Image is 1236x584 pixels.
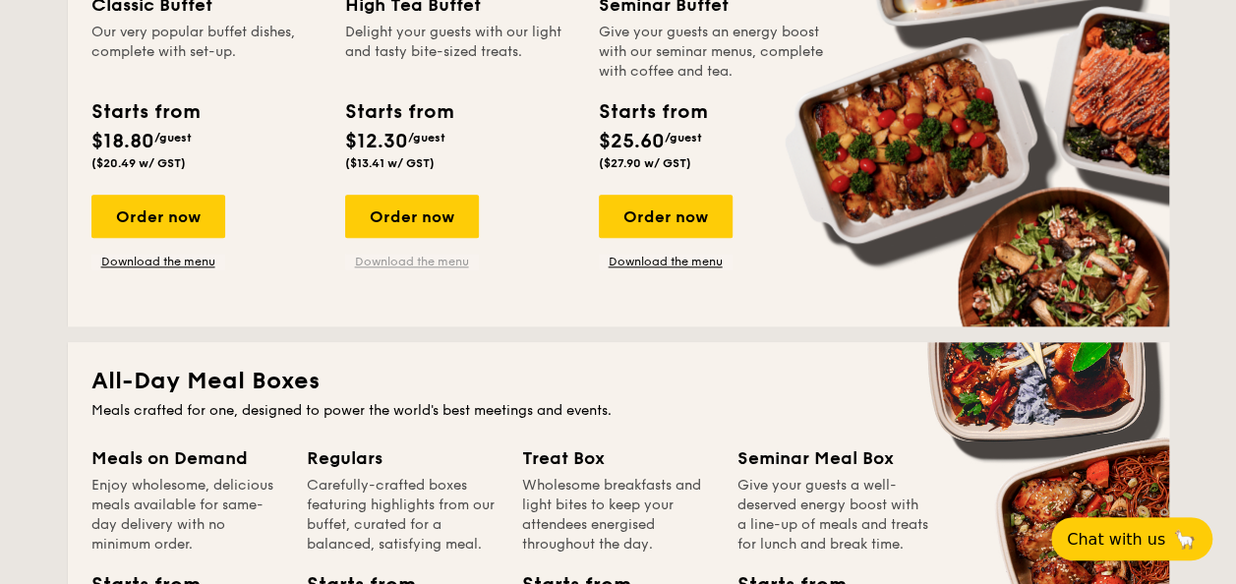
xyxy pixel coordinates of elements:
[345,130,408,153] span: $12.30
[154,131,192,145] span: /guest
[91,366,1146,397] h2: All-Day Meal Boxes
[307,476,499,555] div: Carefully-crafted boxes featuring highlights from our buffet, curated for a balanced, satisfying ...
[1067,530,1165,549] span: Chat with us
[91,254,225,269] a: Download the menu
[345,23,575,82] div: Delight your guests with our light and tasty bite-sized treats.
[91,97,199,127] div: Starts from
[737,444,929,472] div: Seminar Meal Box
[599,195,733,238] div: Order now
[91,23,322,82] div: Our very popular buffet dishes, complete with set-up.
[91,401,1146,421] div: Meals crafted for one, designed to power the world's best meetings and events.
[345,156,435,170] span: ($13.41 w/ GST)
[522,444,714,472] div: Treat Box
[522,476,714,555] div: Wholesome breakfasts and light bites to keep your attendees energised throughout the day.
[599,254,733,269] a: Download the menu
[91,444,283,472] div: Meals on Demand
[345,97,452,127] div: Starts from
[599,130,665,153] span: $25.60
[1051,517,1212,560] button: Chat with us🦙
[91,156,186,170] span: ($20.49 w/ GST)
[408,131,445,145] span: /guest
[737,476,929,555] div: Give your guests a well-deserved energy boost with a line-up of meals and treats for lunch and br...
[1173,528,1197,551] span: 🦙
[91,195,225,238] div: Order now
[345,195,479,238] div: Order now
[665,131,702,145] span: /guest
[599,97,706,127] div: Starts from
[599,156,691,170] span: ($27.90 w/ GST)
[91,476,283,555] div: Enjoy wholesome, delicious meals available for same-day delivery with no minimum order.
[307,444,499,472] div: Regulars
[91,130,154,153] span: $18.80
[599,23,829,82] div: Give your guests an energy boost with our seminar menus, complete with coffee and tea.
[345,254,479,269] a: Download the menu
